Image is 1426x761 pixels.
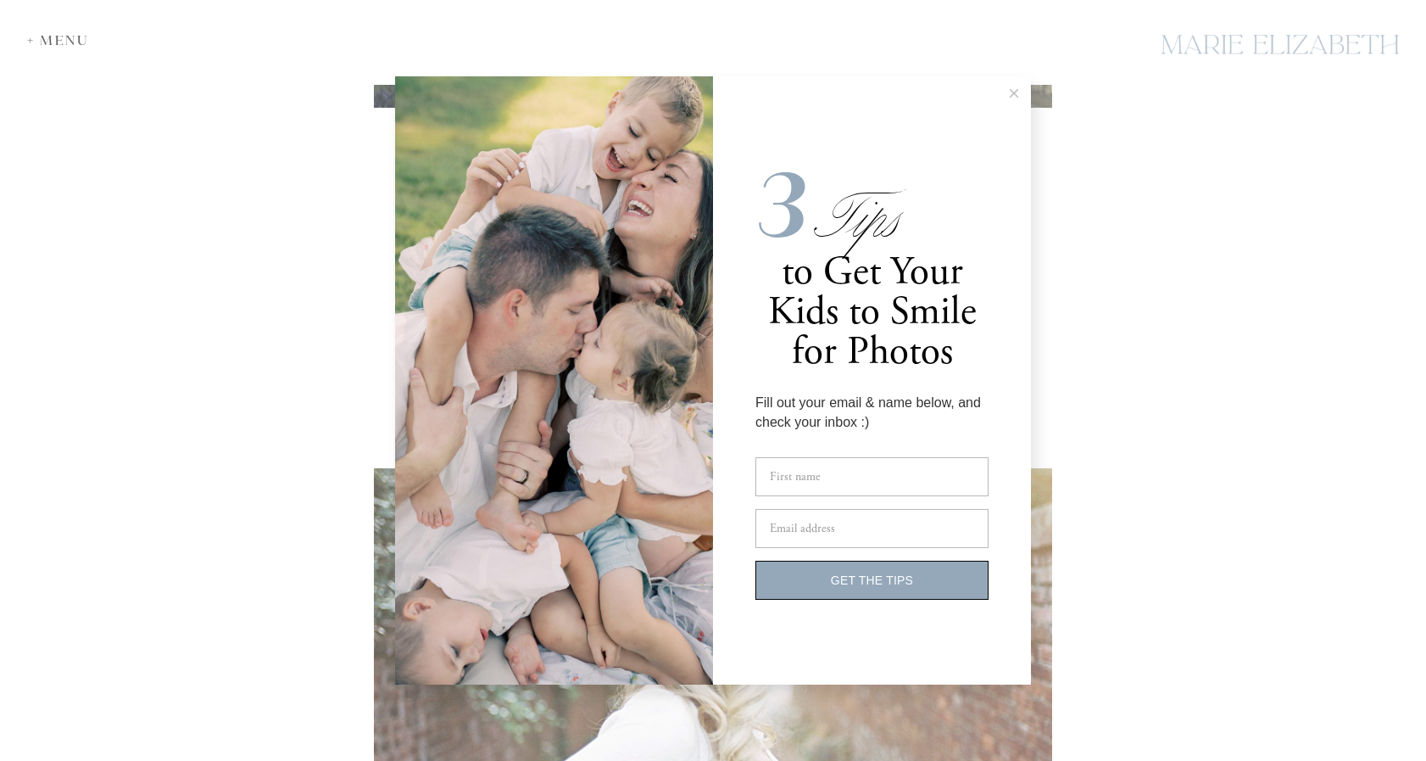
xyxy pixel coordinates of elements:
[755,394,989,432] div: Fill out your email & name below, and check your inbox :)
[808,176,889,259] span: Tips
[788,469,821,484] span: t name
[770,521,811,536] span: Email ad
[770,469,788,484] span: Firs
[755,150,808,262] i: 3
[831,574,913,587] span: GET THE TIPS
[755,561,989,600] button: GET THE TIPS
[811,521,836,536] span: dress
[768,247,977,378] span: to Get Your Kids to Smile for Photos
